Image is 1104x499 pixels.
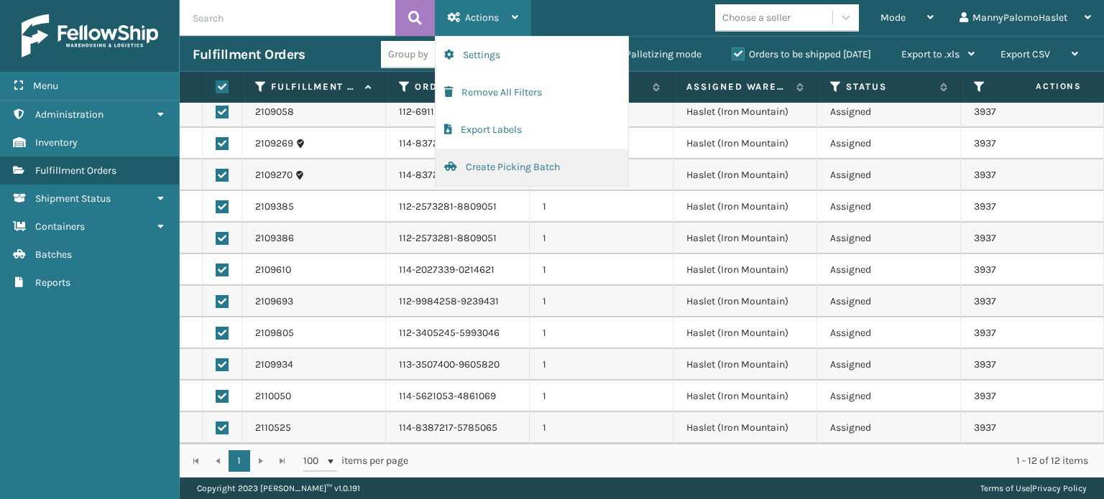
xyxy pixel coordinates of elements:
[255,326,294,340] a: 2109805
[35,220,85,233] span: Containers
[229,450,250,472] a: 1
[817,191,961,223] td: Assigned
[386,349,530,381] td: 113-3507400-9605820
[386,381,530,412] td: 114-5621053-4861069
[386,96,530,128] td: 112-6911331-8625055
[255,421,291,435] a: 2110525
[673,381,817,412] td: Haslet (Iron Mountain)
[255,168,293,182] a: 2109270
[974,106,1041,118] a: 393767788697
[436,149,628,186] button: Create Picking Batch
[817,254,961,286] td: Assigned
[530,412,673,444] td: 1
[197,477,360,499] p: Copyright 2023 [PERSON_NAME]™ v 1.0.191
[255,294,293,309] a: 2109693
[846,80,933,93] label: Status
[974,137,1041,149] a: 393771878886
[686,80,789,93] label: Assigned Warehouse
[255,358,293,372] a: 2109934
[722,10,791,25] div: Choose a seller
[817,223,961,254] td: Assigned
[974,295,1039,307] a: 393777019254
[530,381,673,412] td: 1
[974,200,1041,213] a: 393773629690
[530,191,673,223] td: 1
[974,358,1040,370] a: 393778758614
[673,223,817,254] td: Haslet (Iron Mountain)
[817,412,961,444] td: Assigned
[673,191,817,223] td: Haslet (Iron Mountain)
[974,421,1041,434] a: 393796296702
[990,75,1090,98] span: Actions
[974,232,1039,244] a: 393773631256
[428,454,1088,468] div: 1 - 12 of 12 items
[673,159,817,191] td: Haslet (Iron Mountain)
[255,231,294,246] a: 2109386
[386,191,530,223] td: 112-2573281-8809051
[386,412,530,444] td: 114-8387217-5785065
[255,200,294,214] a: 2109385
[673,128,817,159] td: Haslet (Iron Mountain)
[255,389,291,404] a: 2110050
[303,450,408,472] span: items per page
[436,111,628,149] button: Export Labels
[817,349,961,381] td: Assigned
[980,483,1030,493] a: Terms of Use
[732,48,871,60] label: Orders to be shipped [DATE]
[974,264,1039,276] a: 393776499175
[974,390,1042,402] a: 393780007875
[388,47,428,62] div: Group by
[673,412,817,444] td: Haslet (Iron Mountain)
[673,96,817,128] td: Haslet (Iron Mountain)
[35,136,78,149] span: Inventory
[880,11,906,24] span: Mode
[673,254,817,286] td: Haslet (Iron Mountain)
[22,14,158,57] img: logo
[673,349,817,381] td: Haslet (Iron Mountain)
[255,263,291,277] a: 2109610
[386,286,530,317] td: 112-9984258-9239431
[530,223,673,254] td: 1
[436,37,628,74] button: Settings
[530,254,673,286] td: 1
[436,74,628,111] button: Remove All Filters
[673,317,817,349] td: Haslet (Iron Mountain)
[1000,48,1050,60] span: Export CSV
[193,46,305,63] h3: Fulfillment Orders
[33,80,58,92] span: Menu
[817,381,961,412] td: Assigned
[271,80,358,93] label: Fulfillment Order Id
[974,327,1041,339] a: 393777857625
[386,128,530,159] td: 114-8372860-7325064
[386,254,530,286] td: 114-2027339-0214621
[386,317,530,349] td: 112-3405245-5993046
[530,317,673,349] td: 1
[817,128,961,159] td: Assigned
[35,276,70,289] span: Reports
[980,477,1087,499] div: |
[35,248,72,261] span: Batches
[303,454,325,468] span: 100
[974,169,1034,181] a: 393771877191
[415,80,502,93] label: Order Number
[673,286,817,317] td: Haslet (Iron Mountain)
[386,223,530,254] td: 112-2573281-8809051
[35,192,111,205] span: Shipment Status
[255,136,293,151] a: 2109269
[901,48,960,60] span: Export to .xls
[255,105,294,119] a: 2109058
[1032,483,1087,493] a: Privacy Policy
[817,317,961,349] td: Assigned
[530,286,673,317] td: 1
[817,286,961,317] td: Assigned
[35,164,116,177] span: Fulfillment Orders
[35,108,103,121] span: Administration
[530,349,673,381] td: 1
[817,159,961,191] td: Assigned
[817,96,961,128] td: Assigned
[465,11,499,24] span: Actions
[386,159,530,191] td: 114-8372860-7325064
